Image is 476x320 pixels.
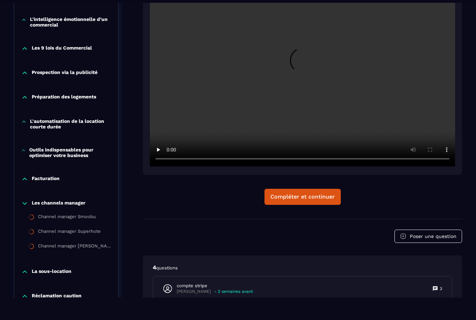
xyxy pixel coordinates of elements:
span: questions [156,265,178,270]
p: Les channels manager [32,200,85,207]
div: Compléter et continuer [270,193,335,200]
p: Facturation [32,176,60,183]
p: [PERSON_NAME] [177,289,211,294]
div: Channel manager Smoobu [38,214,96,222]
p: Outils indispensables pour optimiser votre business [29,147,111,158]
p: Préparation des logements [32,94,96,101]
p: Réclamation caution [32,293,82,300]
p: Prospection via la publicité [32,69,98,76]
p: L'automatisation de la location courte durée [30,118,111,129]
div: Channel manager Superhote [38,229,101,236]
p: 3 [440,286,442,291]
p: La sous-location [32,268,71,275]
p: - 3 semaines avant [214,289,253,294]
button: Compléter et continuer [264,189,341,205]
p: L'intelligence émotionnelle d’un commercial [30,16,111,28]
p: 4 [153,264,452,271]
button: Poser une question [394,230,462,243]
p: Les 9 lois du Commercial [32,45,92,52]
p: compte stripe [177,283,253,289]
div: Channel manager [PERSON_NAME] [38,243,111,251]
